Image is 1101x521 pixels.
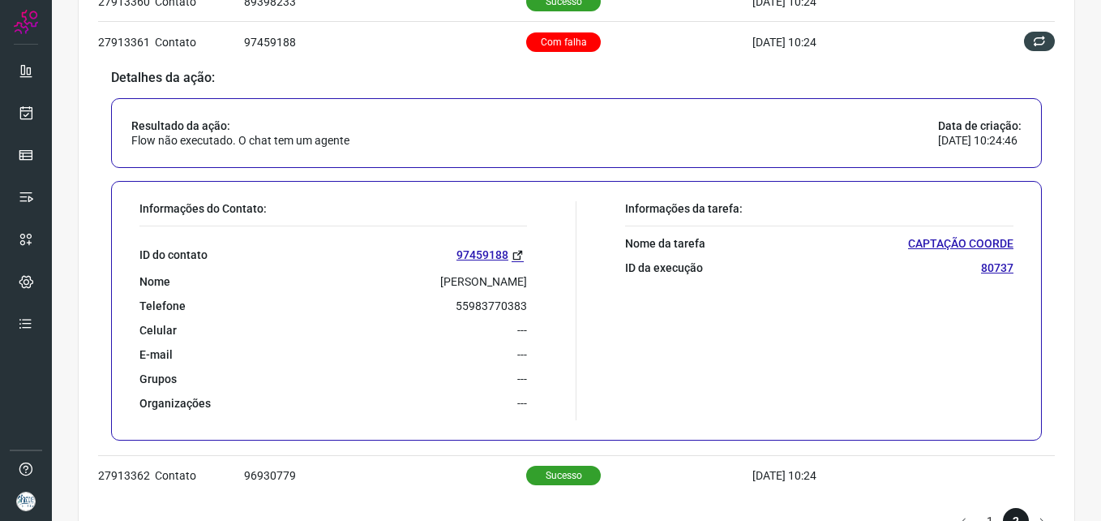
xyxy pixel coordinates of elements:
[244,455,526,495] td: 96930779
[139,201,527,216] p: Informações do Contato:
[139,248,208,262] p: ID do contato
[456,246,527,265] a: 97459188
[98,455,155,495] td: 27913362
[155,455,244,495] td: Contato
[244,22,526,62] td: 97459188
[139,274,170,289] p: Nome
[139,299,186,313] p: Telefone
[517,323,527,338] p: ---
[131,133,349,148] p: Flow não executado. O chat tem um agente
[625,260,703,275] p: ID da execução
[14,10,38,34] img: Logo
[139,372,177,386] p: Grupos
[98,22,155,62] td: 27913361
[16,492,36,511] img: 2df383a8bc393265737507963739eb71.PNG
[517,396,527,411] p: ---
[981,260,1013,275] p: 80737
[526,32,601,52] p: Com falha
[139,396,211,411] p: Organizações
[139,347,173,362] p: E-mail
[625,236,705,251] p: Nome da tarefa
[517,347,527,362] p: ---
[752,22,962,62] td: [DATE] 10:24
[517,372,527,386] p: ---
[526,466,601,485] p: Sucesso
[908,236,1013,251] p: CAPTAÇÃO COORDE
[440,274,527,289] p: [PERSON_NAME]
[938,133,1022,148] p: [DATE] 10:24:46
[625,201,1013,216] p: Informações da tarefa:
[111,71,1042,85] p: Detalhes da ação:
[938,118,1022,133] p: Data de criação:
[456,299,527,313] p: 55983770383
[155,22,244,62] td: Contato
[131,118,349,133] p: Resultado da ação:
[139,323,177,338] p: Celular
[752,455,962,495] td: [DATE] 10:24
